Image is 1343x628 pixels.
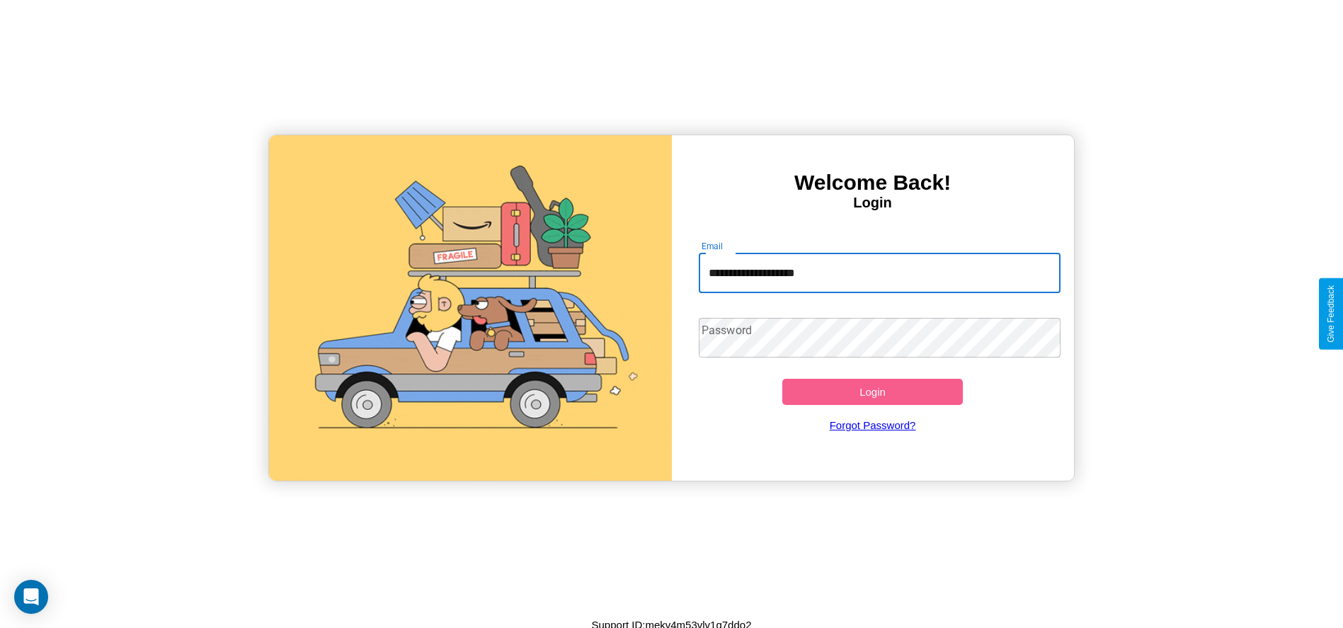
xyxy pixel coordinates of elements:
[14,580,48,614] div: Open Intercom Messenger
[692,405,1053,445] a: Forgot Password?
[672,195,1074,211] h4: Login
[702,240,724,252] label: Email
[672,171,1074,195] h3: Welcome Back!
[782,379,964,405] button: Login
[269,135,671,481] img: gif
[1326,285,1336,343] div: Give Feedback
